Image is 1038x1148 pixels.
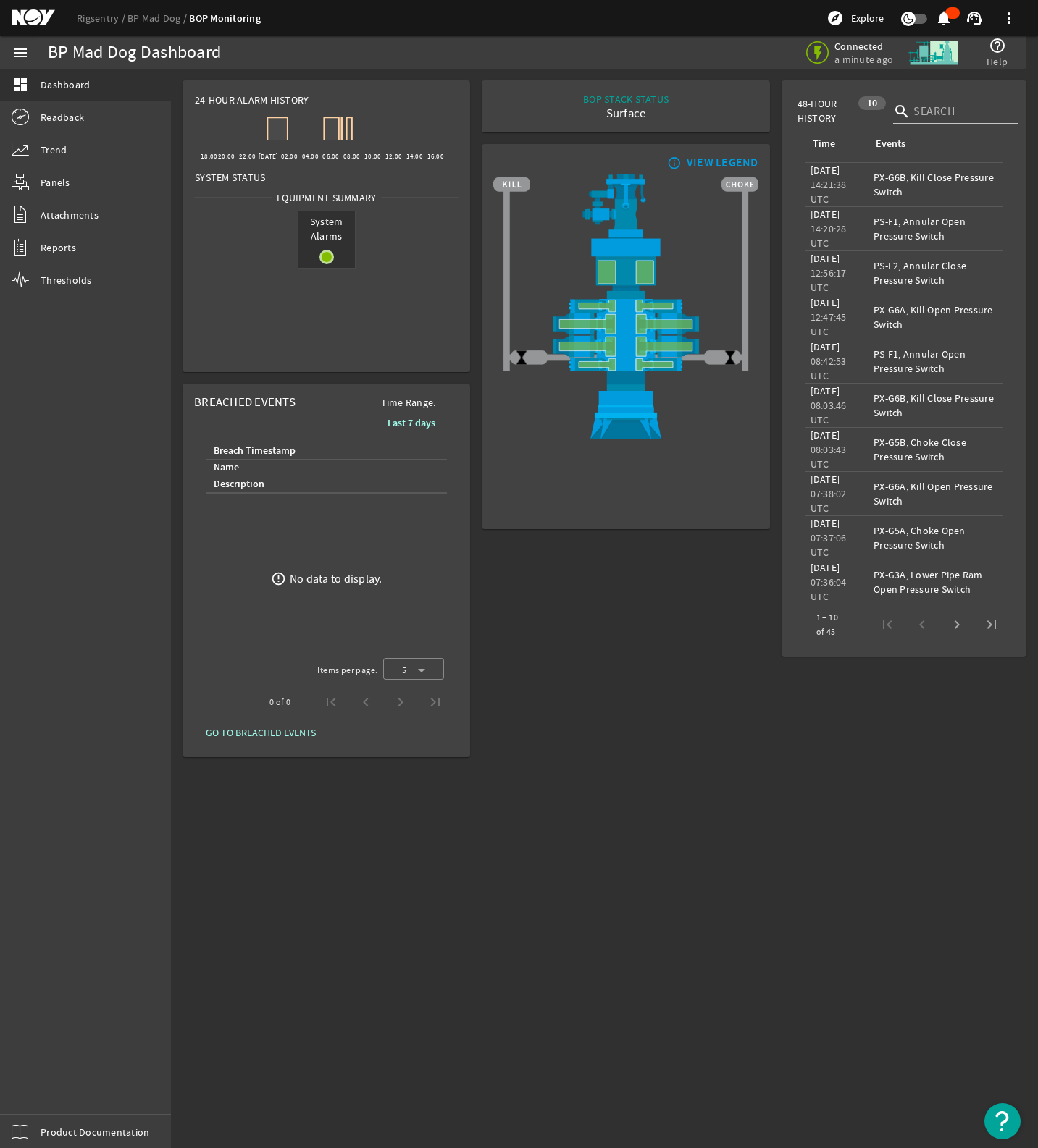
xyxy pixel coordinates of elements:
img: ValveClose.png [514,350,530,366]
button: Last 7 days [376,410,447,436]
legacy-datetime-component: 08:03:46 UTC [811,399,847,426]
div: PX-G5B, Choke Close Pressure Switch [874,435,997,464]
span: System Status [195,170,265,185]
img: UpperAnnularOpen.png [493,237,758,299]
span: Time Range: [369,395,448,410]
text: [DATE] [259,152,279,161]
div: Name [212,460,435,476]
mat-icon: notifications [935,9,953,27]
span: Dashboard [41,77,90,92]
text: 14:00 [406,152,423,161]
div: PS-F1, Annular Open Pressure Switch [874,347,997,376]
div: Breach Timestamp [214,443,296,459]
button: Next page [939,607,974,642]
div: PS-F1, Annular Open Pressure Switch [874,214,997,243]
span: Attachments [41,208,99,222]
img: WellheadConnector.png [493,371,758,439]
div: Breach Timestamp [212,443,435,459]
div: BP Mad Dog Dashboard [48,46,221,60]
span: Thresholds [41,273,92,287]
div: Events [874,136,992,152]
text: 22:00 [239,152,256,161]
div: 1 – 10 of 45 [816,610,847,639]
img: PipeRamOpen.png [493,299,758,313]
legacy-datetime-component: 07:37:06 UTC [811,531,847,559]
span: 48-Hour History [798,96,851,125]
span: 24-Hour Alarm History [195,93,309,107]
a: BOP Monitoring [189,12,261,25]
img: ValveClose.png [722,350,738,366]
div: PX-G6A, Kill Open Pressure Switch [874,303,997,332]
legacy-datetime-component: 08:42:53 UTC [811,355,847,382]
div: VIEW LEGEND [687,156,758,170]
text: 16:00 [427,152,444,161]
span: Breached Events [194,394,296,410]
div: Description [214,476,264,492]
mat-icon: help_outline [989,37,1006,54]
span: Product Documentation [41,1125,149,1139]
text: 04:00 [302,152,319,161]
text: 20:00 [218,152,235,161]
button: Last page [974,607,1009,642]
div: Events [876,136,905,152]
i: search [893,103,911,120]
legacy-datetime-component: 07:36:04 UTC [811,575,847,603]
legacy-datetime-component: 08:03:43 UTC [811,443,847,470]
text: 12:00 [385,152,402,161]
img: ShearRamOpen.png [493,335,758,358]
div: Name [214,460,239,476]
legacy-datetime-component: 07:38:02 UTC [811,487,847,515]
mat-icon: info_outline [664,157,682,169]
div: 0 of 0 [269,695,290,709]
div: PX-G6B, Kill Close Pressure Switch [874,391,997,420]
div: Time [813,136,835,152]
div: PX-G6A, Kill Open Pressure Switch [874,479,997,508]
div: PX-G5A, Choke Open Pressure Switch [874,523,997,552]
span: Equipment Summary [272,190,381,205]
text: 18:00 [201,152,217,161]
div: Description [212,476,435,492]
button: more_vert [992,1,1026,35]
legacy-datetime-component: [DATE] [811,296,840,309]
legacy-datetime-component: 12:56:17 UTC [811,266,847,294]
mat-icon: error_outline [271,571,286,586]
div: PX-G6B, Kill Close Pressure Switch [874,170,997,199]
input: Search [913,103,1006,120]
text: 06:00 [322,152,339,161]
span: System Alarms [298,211,355,246]
img: RiserAdapter.png [493,174,758,237]
span: Reports [41,240,76,255]
div: PS-F2, Annular Close Pressure Switch [874,258,997,287]
div: Surface [583,106,669,121]
a: BP Mad Dog [127,12,189,25]
span: a minute ago [834,53,896,66]
button: GO TO BREACHED EVENTS [194,719,327,746]
span: GO TO BREACHED EVENTS [206,725,316,740]
mat-icon: explore [826,9,844,27]
div: Items per page: [317,663,377,678]
span: Help [987,54,1008,69]
mat-icon: dashboard [12,76,29,93]
span: Trend [41,143,67,157]
b: Last 7 days [388,416,435,430]
div: No data to display. [290,572,382,586]
div: 10 [858,96,887,110]
div: PX-G3A, Lower Pipe Ram Open Pressure Switch [874,567,997,596]
legacy-datetime-component: [DATE] [811,561,840,574]
span: Connected [834,40,896,53]
legacy-datetime-component: 12:47:45 UTC [811,311,847,338]
img: TransparentStackSlice.png [737,268,753,290]
img: PipeRamOpen.png [493,358,758,371]
legacy-datetime-component: [DATE] [811,252,840,265]
legacy-datetime-component: [DATE] [811,340,840,353]
legacy-datetime-component: [DATE] [811,473,840,486]
button: Explore [821,7,890,30]
legacy-datetime-component: 14:21:38 UTC [811,178,847,206]
legacy-datetime-component: [DATE] [811,164,840,177]
legacy-datetime-component: [DATE] [811,517,840,530]
img: TransparentStackSlice.png [499,268,515,290]
div: Time [811,136,856,152]
span: Readback [41,110,84,124]
span: Panels [41,175,70,190]
img: ShearRamOpen.png [493,313,758,335]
